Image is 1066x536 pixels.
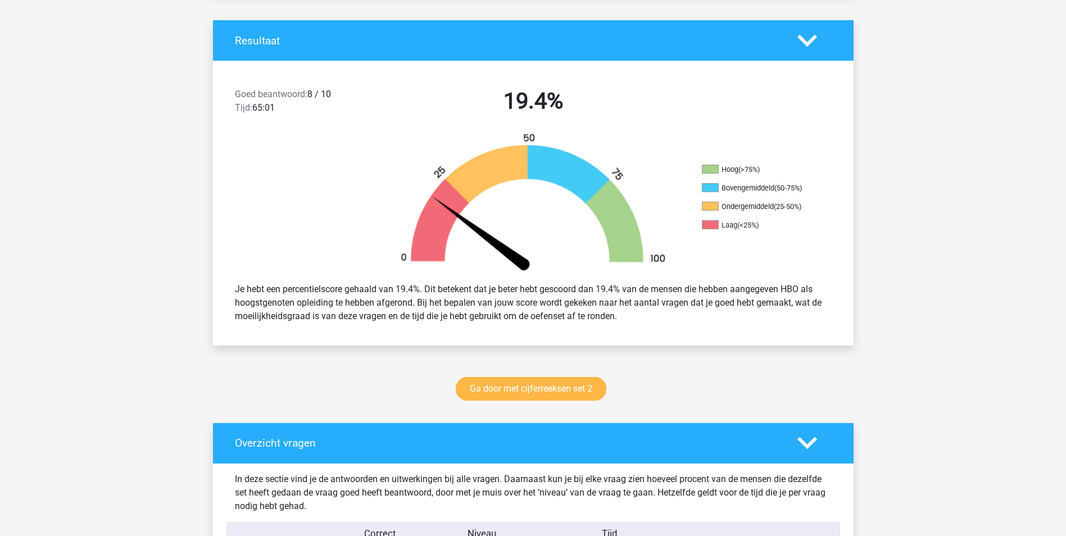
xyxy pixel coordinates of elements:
[388,88,678,115] h2: 19.4%
[235,437,781,449] h4: Overzicht vragen
[702,202,814,212] li: Ondergemiddeld
[737,221,759,229] div: (<25%)
[226,473,840,513] div: In deze sectie vind je de antwoorden en uitwerkingen bij alle vragen. Daarnaast kun je bij elke v...
[235,34,781,47] h4: Resultaat
[382,133,685,274] img: 19.7d4e9168c7de.png
[235,89,307,99] span: Goed beantwoord:
[226,88,380,119] div: 8 / 10 65:01
[235,102,252,113] span: Tijd:
[226,278,840,328] div: Je hebt een percentielscore gehaald van 19.4%. Dit betekent dat je beter hebt gescoord dan 19.4% ...
[738,165,760,174] div: (>75%)
[774,184,802,192] div: (50-75%)
[456,377,606,401] a: Ga door met cijferreeksen set 2
[702,220,814,230] li: Laag
[702,183,814,193] li: Bovengemiddeld
[774,202,801,211] div: (25-50%)
[702,165,814,175] li: Hoog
